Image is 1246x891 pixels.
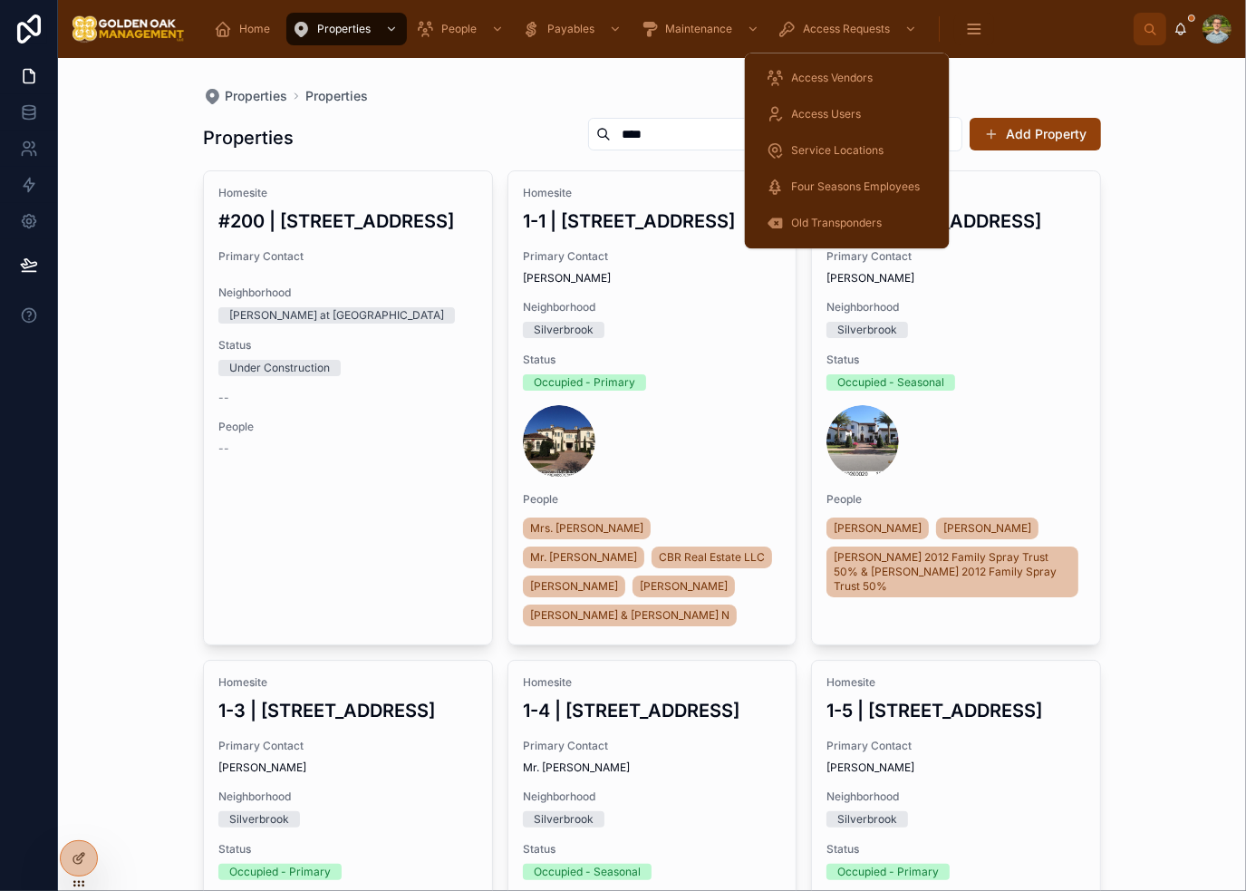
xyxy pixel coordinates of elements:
div: Occupied - Seasonal [534,864,641,880]
span: Neighborhood [218,789,478,804]
button: Add Property [970,118,1101,150]
a: Properties [286,13,407,45]
span: Status [218,338,478,353]
a: Old Transponders [756,207,939,239]
span: Primary Contact [523,739,782,753]
span: Primary Contact [218,249,478,264]
span: [PERSON_NAME] [834,521,922,536]
span: Neighborhood [523,789,782,804]
h1: Properties [203,125,294,150]
span: People [826,492,1086,507]
span: [PERSON_NAME] [530,579,618,594]
span: Neighborhood [523,300,782,315]
span: [PERSON_NAME] [523,271,782,286]
span: [PERSON_NAME] & [PERSON_NAME] N [530,608,729,623]
span: -- [218,391,229,405]
a: Properties [203,87,287,105]
span: Access Vendors [792,71,874,85]
div: Silverbrook [837,322,897,338]
span: Status [826,353,1086,367]
span: Properties [225,87,287,105]
a: [PERSON_NAME] [936,518,1038,539]
a: People [411,13,513,45]
span: [PERSON_NAME] 2012 Family Spray Trust 50% & [PERSON_NAME] 2012 Family Spray Trust 50% [834,550,1071,594]
a: Access Users [756,98,939,131]
img: App logo [72,15,185,44]
span: Access Users [792,107,862,121]
span: Primary Contact [826,249,1086,264]
span: Old Transponders [792,216,883,230]
a: Homesite1-1 | [STREET_ADDRESS]Primary Contact[PERSON_NAME]NeighborhoodSilverbrookStatusOccupied -... [507,170,797,645]
span: Neighborhood [826,300,1086,315]
div: Occupied - Primary [229,864,331,880]
span: People [218,420,478,434]
span: Properties [317,22,371,36]
span: Primary Contact [218,739,478,753]
span: Home [239,22,270,36]
span: Mr. [PERSON_NAME] [523,760,782,775]
span: Status [523,353,782,367]
span: Neighborhood [826,789,1086,804]
span: Access Requests [803,22,890,36]
a: Homesite#200 | [STREET_ADDRESS]Primary ContactNeighborhood[PERSON_NAME] at [GEOGRAPHIC_DATA]Statu... [203,170,493,645]
span: [PERSON_NAME] [826,271,1086,286]
span: People [523,492,782,507]
a: [PERSON_NAME] 2012 Family Spray Trust 50% & [PERSON_NAME] 2012 Family Spray Trust 50% [826,547,1078,597]
div: scrollable content [199,9,1134,49]
span: Four Seasons Employees [792,179,921,194]
span: Status [218,842,478,857]
a: Homesite1-2 | [STREET_ADDRESS]Primary Contact[PERSON_NAME]NeighborhoodSilverbrookStatusOccupied -... [811,170,1101,645]
a: Properties [305,87,368,105]
div: Occupied - Primary [534,374,635,391]
span: Homesite [523,186,782,200]
div: Silverbrook [534,322,594,338]
div: Occupied - Primary [837,864,939,880]
h3: 1-5 | [STREET_ADDRESS] [826,697,1086,724]
h3: #200 | [STREET_ADDRESS] [218,208,478,235]
span: Homesite [218,186,478,200]
a: Service Locations [756,134,939,167]
div: Silverbrook [534,811,594,828]
span: Homesite [523,675,782,690]
h3: 1-2 | [STREET_ADDRESS] [826,208,1086,235]
a: [PERSON_NAME] [826,518,929,539]
span: [PERSON_NAME] [943,521,1031,536]
a: Mrs. [PERSON_NAME] [523,518,651,539]
a: Access Vendors [756,62,939,94]
a: CBR Real Estate LLC [652,547,772,568]
span: People [441,22,477,36]
a: Home [208,13,283,45]
span: Maintenance [665,22,732,36]
div: Silverbrook [229,811,289,828]
span: Service Locations [792,143,884,158]
a: Payables [517,13,631,45]
span: Mrs. [PERSON_NAME] [530,521,643,536]
span: Primary Contact [826,739,1086,753]
span: Payables [547,22,594,36]
span: [PERSON_NAME] [826,760,1086,775]
a: Four Seasons Employees [756,170,939,203]
div: Under Construction [229,360,330,376]
h3: 1-1 | [STREET_ADDRESS] [523,208,782,235]
div: Occupied - Seasonal [837,374,944,391]
span: Homesite [826,675,1086,690]
span: -- [218,441,229,456]
a: [PERSON_NAME] [633,576,735,597]
a: Access Requests [772,13,926,45]
span: Homesite [826,186,1086,200]
span: Status [523,842,782,857]
span: [PERSON_NAME] [640,579,728,594]
a: Maintenance [634,13,768,45]
a: [PERSON_NAME] & [PERSON_NAME] N [523,605,737,626]
span: [PERSON_NAME] [218,760,478,775]
a: [PERSON_NAME] [523,576,625,597]
h3: 1-4 | [STREET_ADDRESS] [523,697,782,724]
span: Status [826,842,1086,857]
a: Mr. [PERSON_NAME] [523,547,644,568]
span: Homesite [218,675,478,690]
span: Neighborhood [218,286,478,300]
span: CBR Real Estate LLC [659,550,765,565]
div: Silverbrook [837,811,897,828]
